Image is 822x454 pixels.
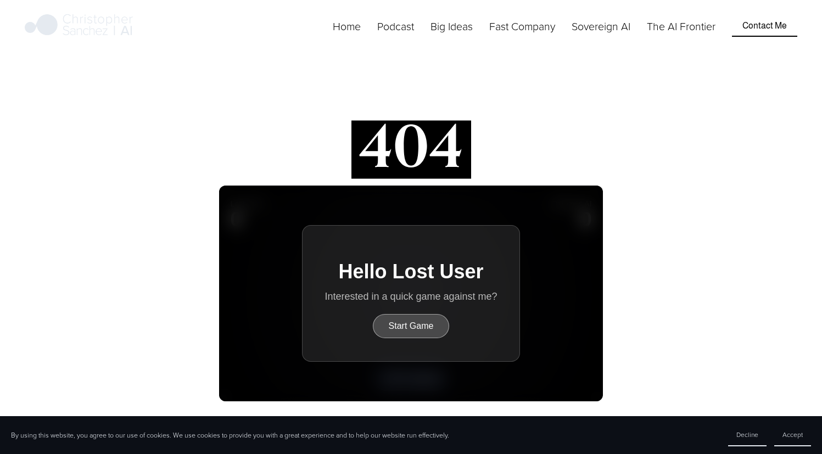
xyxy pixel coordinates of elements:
p: By using this website, you agree to our use of cookies. We use cookies to provide you with a grea... [11,430,449,440]
a: Podcast [377,18,414,35]
span: Big Ideas [430,19,473,33]
a: The AI Frontier [647,18,715,35]
a: folder dropdown [430,18,473,35]
span: Decline [736,430,758,439]
a: Contact Me [732,15,797,36]
a: Home [333,18,361,35]
a: folder dropdown [489,18,555,35]
button: Accept [774,424,811,446]
span: Fast Company [489,19,555,33]
a: Sovereign AI [572,18,630,35]
img: Christopher Sanchez | AI [25,12,133,40]
strong: 404 [359,110,463,182]
span: Accept [782,430,803,439]
button: Decline [728,424,767,446]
